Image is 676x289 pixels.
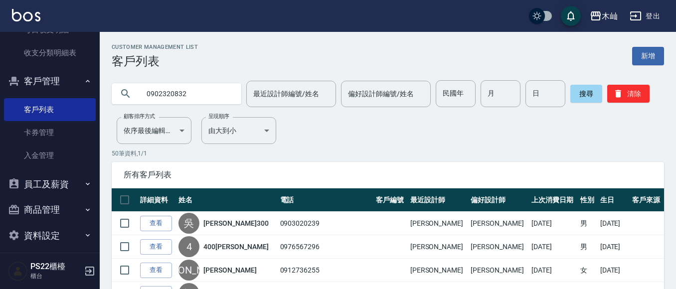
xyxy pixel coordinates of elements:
button: 木屾 [586,6,622,26]
button: 員工及薪資 [4,171,96,197]
td: [PERSON_NAME] [408,212,469,235]
h3: 客戶列表 [112,54,198,68]
a: 卡券管理 [4,121,96,144]
div: 4 [178,236,199,257]
label: 顧客排序方式 [124,113,155,120]
button: 登出 [626,7,664,25]
a: 客戶列表 [4,98,96,121]
a: 查看 [140,216,172,231]
th: 性別 [578,188,598,212]
p: 櫃台 [30,272,81,281]
td: 男 [578,212,598,235]
td: [PERSON_NAME] [468,259,529,282]
a: 400[PERSON_NAME] [203,242,268,252]
a: [PERSON_NAME]300 [203,218,268,228]
a: 查看 [140,239,172,255]
h5: PS22櫃檯 [30,262,81,272]
img: Person [8,261,28,281]
div: 由大到小 [201,117,276,144]
img: Logo [12,9,40,21]
label: 呈現順序 [208,113,229,120]
td: [PERSON_NAME] [408,235,469,259]
div: 吳 [178,213,199,234]
td: [DATE] [598,259,630,282]
input: 搜尋關鍵字 [140,80,233,107]
td: [DATE] [598,235,630,259]
td: [PERSON_NAME] [468,235,529,259]
td: [DATE] [529,212,578,235]
th: 生日 [598,188,630,212]
td: 0912736255 [278,259,373,282]
td: [PERSON_NAME] [408,259,469,282]
a: 收支分類明細表 [4,41,96,64]
th: 上次消費日期 [529,188,578,212]
td: [PERSON_NAME] [468,212,529,235]
th: 偏好設計師 [468,188,529,212]
td: 0903020239 [278,212,373,235]
th: 電話 [278,188,373,212]
td: [DATE] [598,212,630,235]
button: 客戶管理 [4,68,96,94]
h2: Customer Management List [112,44,198,50]
button: 商品管理 [4,197,96,223]
td: 女 [578,259,598,282]
td: 0976567296 [278,235,373,259]
th: 客戶編號 [373,188,408,212]
th: 客戶來源 [630,188,664,212]
button: 搜尋 [570,85,602,103]
button: 清除 [607,85,650,103]
span: 所有客戶列表 [124,170,652,180]
button: save [561,6,581,26]
td: 男 [578,235,598,259]
a: [PERSON_NAME] [203,265,256,275]
td: [DATE] [529,235,578,259]
div: [PERSON_NAME] [178,260,199,281]
td: [DATE] [529,259,578,282]
a: 新增 [632,47,664,65]
div: 依序最後編輯時間 [117,117,191,144]
a: 查看 [140,263,172,278]
p: 50 筆資料, 1 / 1 [112,149,664,158]
th: 詳細資料 [138,188,176,212]
th: 最近設計師 [408,188,469,212]
a: 入金管理 [4,144,96,167]
div: 木屾 [602,10,618,22]
button: 資料設定 [4,223,96,249]
th: 姓名 [176,188,277,212]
